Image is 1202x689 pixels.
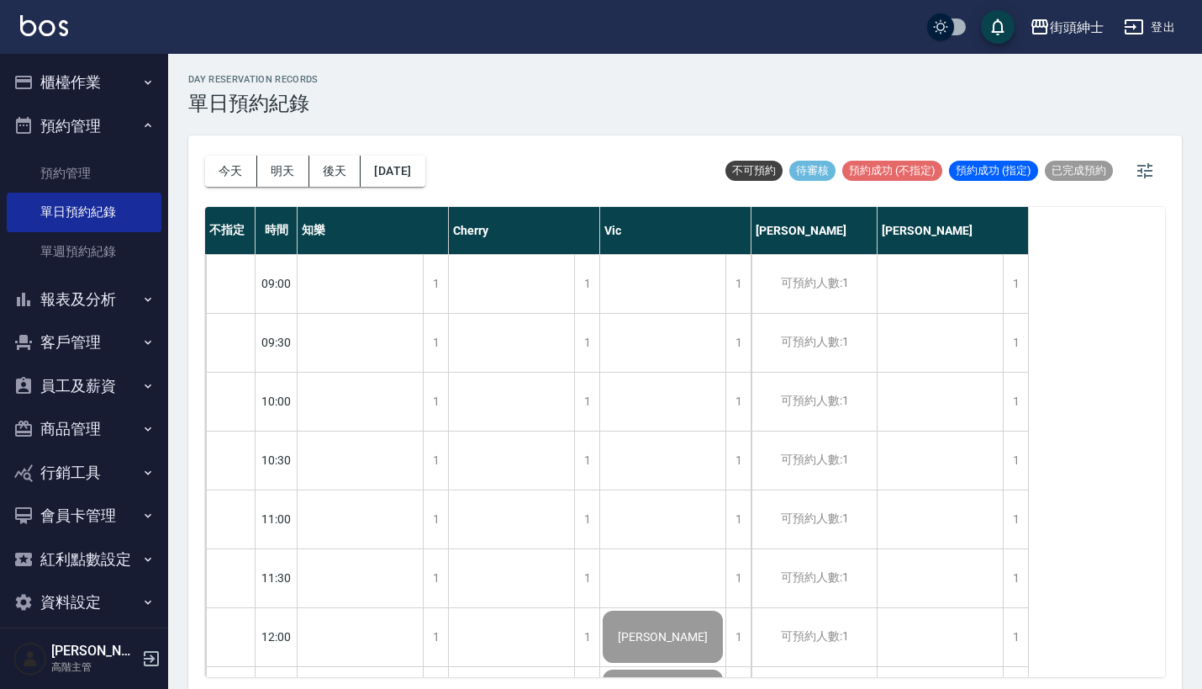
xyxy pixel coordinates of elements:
button: 員工及薪資 [7,364,161,408]
div: [PERSON_NAME] [751,207,878,254]
div: 1 [574,255,599,313]
div: 1 [423,490,448,549]
span: 預約成功 (指定) [949,163,1038,178]
div: 1 [423,373,448,431]
a: 單日預約紀錄 [7,193,161,231]
div: 1 [423,549,448,607]
div: 1 [423,608,448,666]
div: 1 [574,608,599,666]
button: 商品管理 [7,407,161,451]
div: 可預約人數:1 [751,314,877,372]
span: 不可預約 [725,163,783,178]
button: 資料設定 [7,580,161,624]
div: 1 [574,314,599,372]
button: 客戶管理 [7,321,161,364]
span: 已完成預約 [1045,163,1113,178]
button: 今天 [205,156,257,187]
div: 可預約人數:1 [751,490,877,549]
div: 12:00 [256,607,298,666]
button: 會員卡管理 [7,494,161,538]
div: 10:30 [256,431,298,490]
div: 可預約人數:1 [751,608,877,666]
span: 待審核 [789,163,836,178]
button: save [981,10,1015,44]
h5: [PERSON_NAME] [51,643,137,660]
div: 可預約人數:1 [751,373,877,431]
div: 10:00 [256,372,298,431]
div: 可預約人數:1 [751,255,877,313]
div: 1 [725,373,751,431]
div: [PERSON_NAME] [878,207,1029,254]
div: 1 [725,490,751,549]
div: 1 [574,549,599,607]
button: 櫃檯作業 [7,61,161,104]
div: 11:30 [256,549,298,607]
div: 1 [725,549,751,607]
div: 1 [1003,549,1028,607]
button: [DATE] [361,156,424,187]
img: Person [13,642,47,676]
div: 1 [725,255,751,313]
div: Vic [600,207,751,254]
a: 單週預約紀錄 [7,232,161,271]
div: 09:30 [256,313,298,372]
div: 1 [574,373,599,431]
div: 1 [423,314,448,372]
div: 1 [1003,432,1028,490]
button: 預約管理 [7,104,161,148]
button: 街頭紳士 [1023,10,1110,45]
div: 1 [574,432,599,490]
button: 後天 [309,156,361,187]
button: 登出 [1117,12,1182,43]
button: 明天 [257,156,309,187]
div: 時間 [256,207,298,254]
div: 可預約人數:1 [751,432,877,490]
h2: day Reservation records [188,74,319,85]
div: 不指定 [205,207,256,254]
div: 1 [725,314,751,372]
div: 1 [574,490,599,549]
button: 行銷工具 [7,451,161,495]
div: 1 [1003,608,1028,666]
img: Logo [20,15,68,36]
button: 報表及分析 [7,278,161,321]
h3: 單日預約紀錄 [188,92,319,115]
button: 紅利點數設定 [7,538,161,581]
div: 知樂 [298,207,449,254]
div: 1 [1003,490,1028,549]
span: [PERSON_NAME] [614,630,711,644]
a: 預約管理 [7,154,161,193]
div: 1 [423,255,448,313]
div: 1 [1003,314,1028,372]
div: 1 [423,432,448,490]
span: 預約成功 (不指定) [842,163,942,178]
div: 1 [1003,255,1028,313]
div: Cherry [449,207,600,254]
div: 1 [1003,373,1028,431]
div: 街頭紳士 [1050,17,1104,38]
div: 09:00 [256,254,298,313]
div: 1 [725,608,751,666]
div: 1 [725,432,751,490]
div: 可預約人數:1 [751,549,877,607]
p: 高階主管 [51,660,137,675]
div: 11:00 [256,490,298,549]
